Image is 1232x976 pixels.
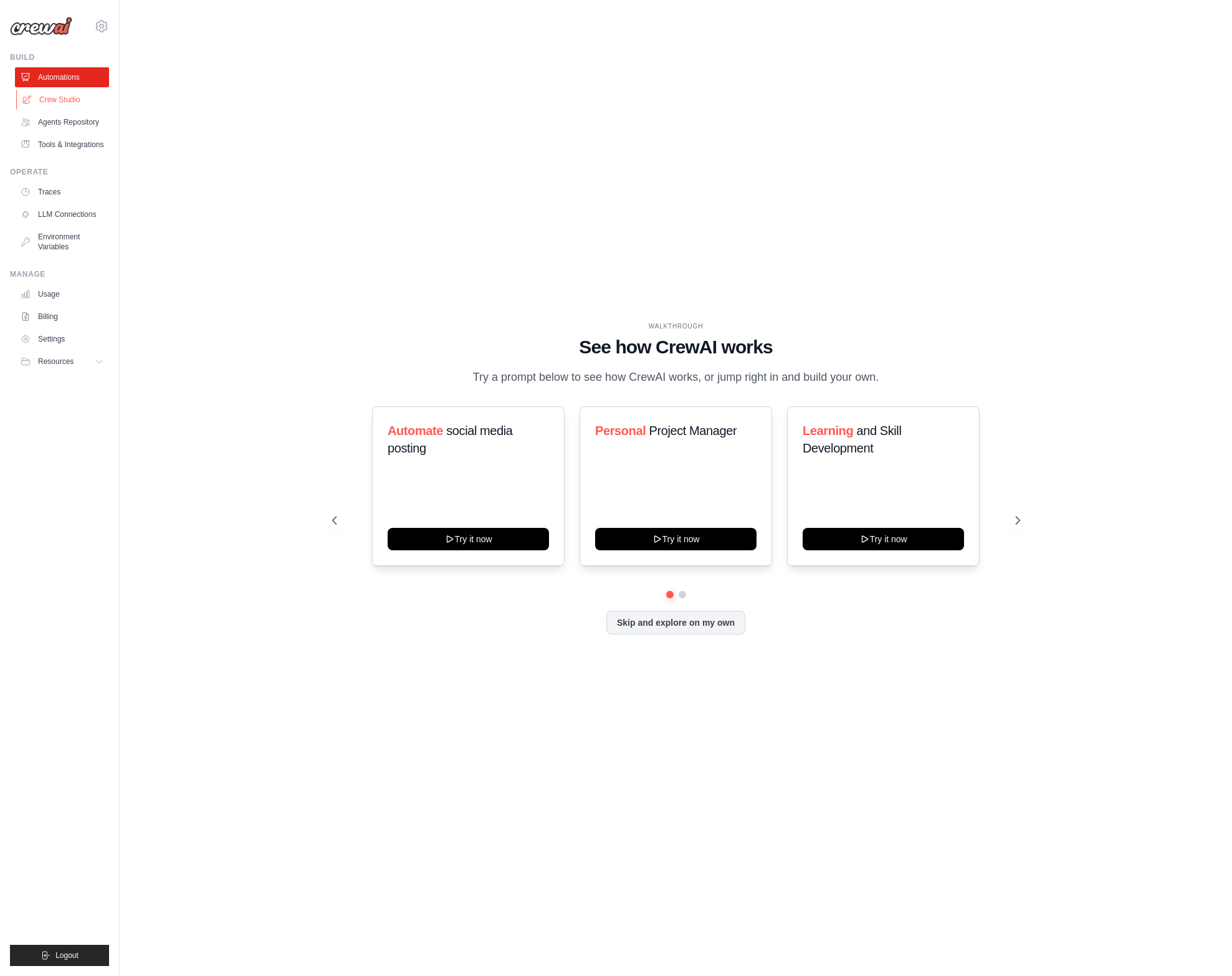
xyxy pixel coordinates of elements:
[15,67,109,87] a: Automations
[803,424,853,438] span: Learning
[16,90,110,110] a: Crew Studio
[10,167,109,177] div: Operate
[332,322,1020,331] div: WALKTHROUGH
[467,368,886,386] p: Try a prompt below to see how CrewAI works, or jump right in and build your own.
[15,112,109,132] a: Agents Repository
[38,356,74,366] span: Resources
[15,135,109,155] a: Tools & Integrations
[649,424,737,438] span: Project Manager
[15,227,109,257] a: Environment Variables
[15,329,109,349] a: Settings
[15,352,109,371] button: Resources
[15,284,109,304] a: Usage
[388,528,549,550] button: Try it now
[388,424,513,455] span: social media posting
[15,182,109,202] a: Traces
[10,269,109,279] div: Manage
[332,336,1020,358] h1: See how CrewAI works
[803,528,964,550] button: Try it now
[55,950,79,960] span: Logout
[606,611,745,634] button: Skip and explore on my own
[15,307,109,327] a: Billing
[595,528,757,550] button: Try it now
[10,17,72,36] img: Logo
[15,204,109,224] a: LLM Connections
[10,945,109,966] button: Logout
[595,424,646,438] span: Personal
[388,424,443,438] span: Automate
[10,52,109,62] div: Build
